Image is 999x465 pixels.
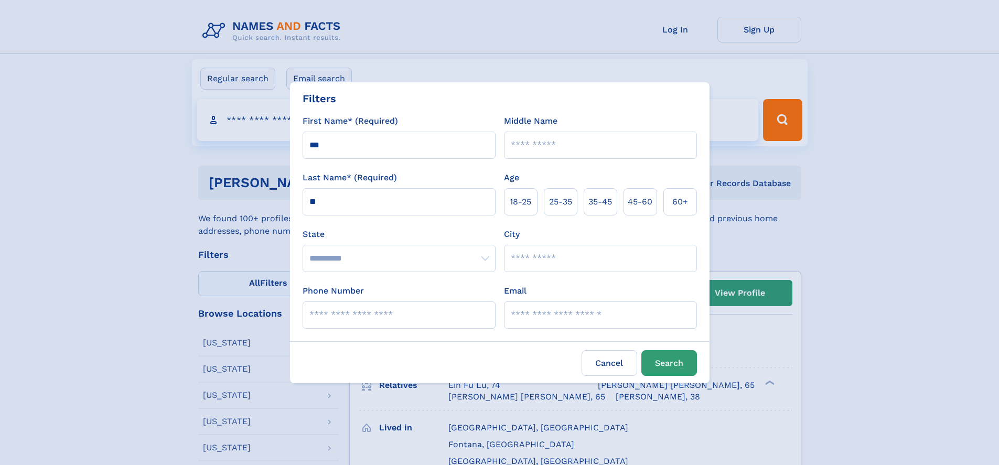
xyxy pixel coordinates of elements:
label: Middle Name [504,115,557,127]
label: Cancel [582,350,637,376]
button: Search [641,350,697,376]
label: Last Name* (Required) [303,171,397,184]
span: 18‑25 [510,196,531,208]
label: Age [504,171,519,184]
span: 45‑60 [628,196,652,208]
label: Email [504,285,527,297]
span: 60+ [672,196,688,208]
label: Phone Number [303,285,364,297]
label: First Name* (Required) [303,115,398,127]
span: 25‑35 [549,196,572,208]
div: Filters [303,91,336,106]
label: State [303,228,496,241]
span: 35‑45 [588,196,612,208]
label: City [504,228,520,241]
